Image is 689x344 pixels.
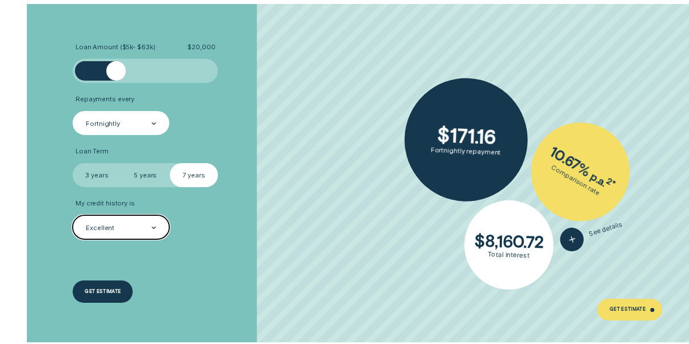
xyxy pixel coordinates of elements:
[557,213,626,255] button: See details
[73,280,133,302] a: Get estimate
[75,43,155,51] span: Loan Amount ( $5k - $63k )
[597,299,662,321] a: Get Estimate
[73,163,121,187] label: 3 years
[86,120,120,128] div: Fortnightly
[587,220,623,238] span: See details
[121,163,170,187] label: 5 years
[75,147,109,155] span: Loan Term
[75,199,135,207] span: My credit history is
[75,95,134,103] span: Repayments every
[86,224,114,232] div: Excellent
[170,163,218,187] label: 7 years
[85,290,121,294] div: Get estimate
[188,43,215,51] span: $ 20,000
